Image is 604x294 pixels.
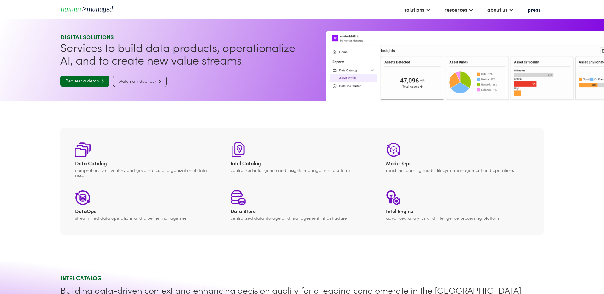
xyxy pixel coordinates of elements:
[156,79,161,83] span: 
[60,5,117,14] a: home
[60,76,109,87] a: Request a demo
[401,4,434,15] div: solutions
[75,142,218,178] a: Data Catalogcomprehensive inventory and governance of organizational data assets
[113,76,167,87] a: Watch a video tour
[75,215,218,220] div: streamlined data operations and pipeline management
[231,160,373,166] div: Intel Catalog
[231,215,373,220] div: centralized data storage and management infrastructure
[445,6,467,13] div: resources
[524,4,544,15] a: press
[484,4,517,15] div: about us
[99,79,104,83] span: 
[75,208,218,214] div: DataOps
[75,160,218,166] div: Data Catalog
[441,4,477,15] div: resources
[487,6,507,13] div: about us
[60,41,299,66] h1: Services to build data products, operationalize AI, and to create new value streams.
[231,142,373,178] a: Intel Catalogcentralized intelligence and insights management platform
[60,274,544,282] div: intel catalog
[75,190,218,220] a: DataOpsstreamlined data operations and pipeline management
[386,167,529,172] div: machine learning model lifecycle management and operations
[386,208,529,214] div: Intel Engine
[386,142,529,178] a: Model Opsmachine learning model lifecycle management and operations
[231,167,373,172] div: centralized intelligence and insights management platform
[75,167,218,178] div: comprehensive inventory and governance of organizational data assets
[386,190,529,220] a: Intel Engineadvanced analytics and intelligence processing platform
[60,33,299,41] div: Digital SOLUTIONS
[404,6,424,13] div: solutions
[231,208,373,214] div: Data Store
[386,160,529,166] div: Model Ops
[386,215,529,220] div: advanced analytics and intelligence processing platform
[231,190,373,220] a: Data Storecentralized data storage and management infrastructure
